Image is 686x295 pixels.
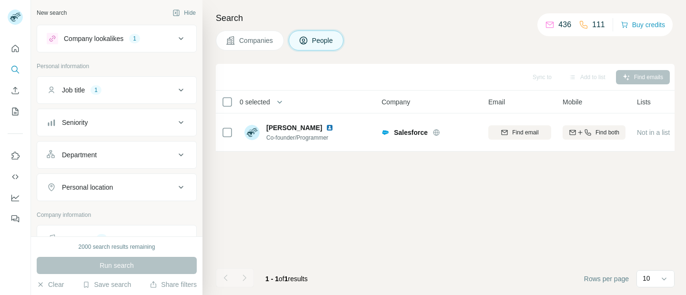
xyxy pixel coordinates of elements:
[91,86,101,94] div: 1
[8,168,23,185] button: Use Surfe API
[240,97,270,107] span: 0 selected
[37,79,196,102] button: Job title1
[563,97,582,107] span: Mobile
[37,111,196,134] button: Seniority
[62,183,113,192] div: Personal location
[8,40,23,57] button: Quick start
[382,129,389,136] img: Logo of Salesforce
[584,274,629,284] span: Rows per page
[643,274,650,283] p: 10
[563,125,625,140] button: Find both
[37,62,197,71] p: Personal information
[62,150,97,160] div: Department
[8,103,23,120] button: My lists
[284,275,288,283] span: 1
[37,211,197,219] p: Company information
[166,6,202,20] button: Hide
[621,18,665,31] button: Buy credits
[8,189,23,206] button: Dashboard
[37,176,196,199] button: Personal location
[244,125,260,140] img: Avatar
[265,275,308,283] span: results
[394,128,428,137] span: Salesforce
[326,124,333,132] img: LinkedIn logo
[266,123,322,132] span: [PERSON_NAME]
[82,280,131,289] button: Save search
[129,34,140,43] div: 1
[558,19,571,31] p: 436
[37,27,196,50] button: Company lookalikes1
[382,97,410,107] span: Company
[37,227,196,250] button: Company1
[79,243,155,251] div: 2000 search results remaining
[96,234,107,243] div: 1
[239,36,274,45] span: Companies
[62,85,85,95] div: Job title
[512,128,538,137] span: Find email
[150,280,197,289] button: Share filters
[637,97,651,107] span: Lists
[8,210,23,227] button: Feedback
[265,275,279,283] span: 1 - 1
[488,125,551,140] button: Find email
[592,19,605,31] p: 111
[637,129,670,136] span: Not in a list
[279,275,284,283] span: of
[8,147,23,164] button: Use Surfe on LinkedIn
[8,82,23,99] button: Enrich CSV
[64,34,123,43] div: Company lookalikes
[266,133,345,142] span: Co-founder/Programmer
[37,143,196,166] button: Department
[37,280,64,289] button: Clear
[312,36,334,45] span: People
[595,128,619,137] span: Find both
[37,9,67,17] div: New search
[62,118,88,127] div: Seniority
[8,61,23,78] button: Search
[488,97,505,107] span: Email
[216,11,675,25] h4: Search
[62,234,91,244] div: Company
